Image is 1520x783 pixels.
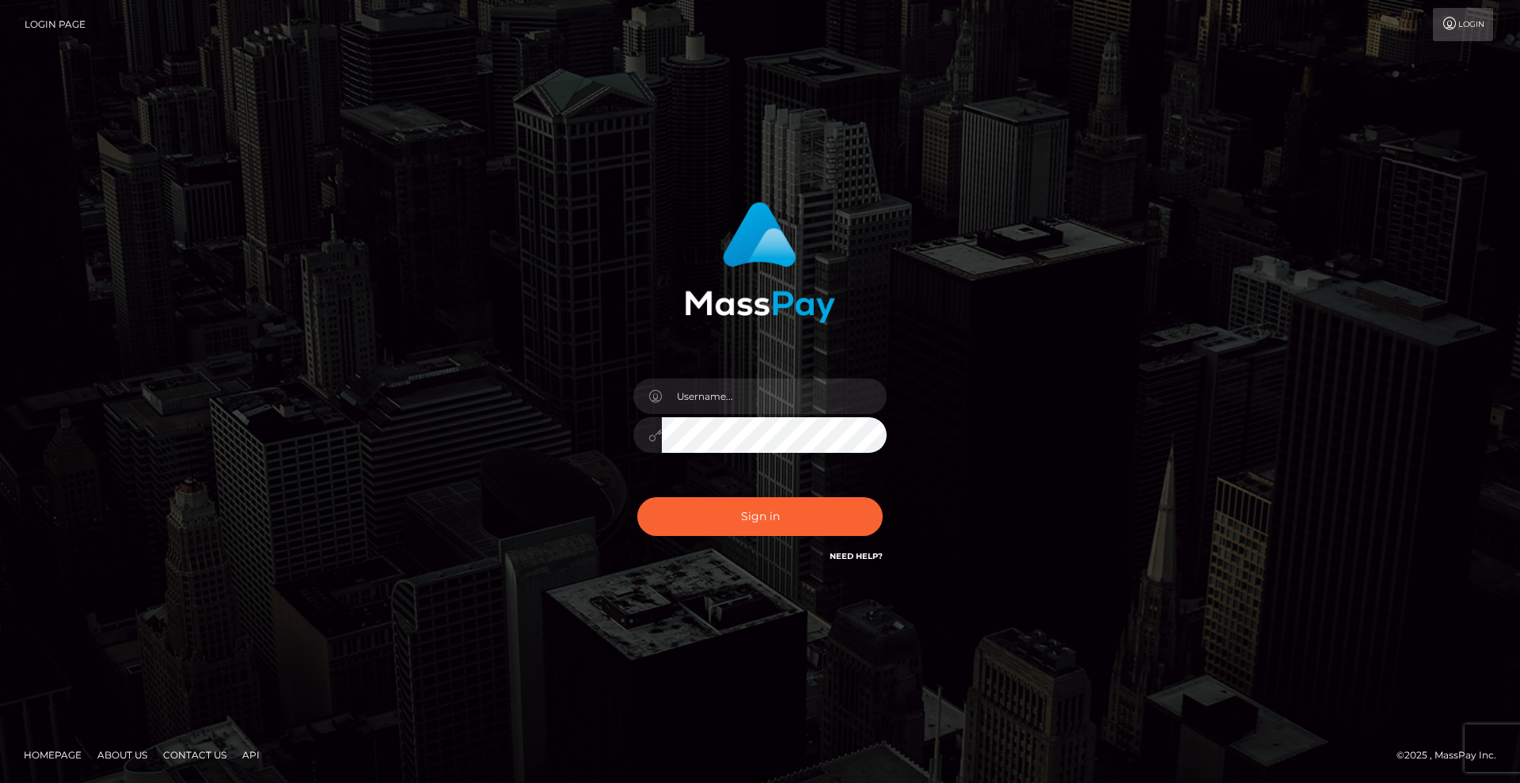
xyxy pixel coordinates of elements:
[25,8,85,41] a: Login Page
[1433,8,1493,41] a: Login
[236,743,266,767] a: API
[17,743,88,767] a: Homepage
[830,551,883,561] a: Need Help?
[637,497,883,536] button: Sign in
[157,743,233,767] a: Contact Us
[91,743,154,767] a: About Us
[1396,747,1508,764] div: © 2025 , MassPay Inc.
[662,378,887,414] input: Username...
[685,202,835,323] img: MassPay Login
